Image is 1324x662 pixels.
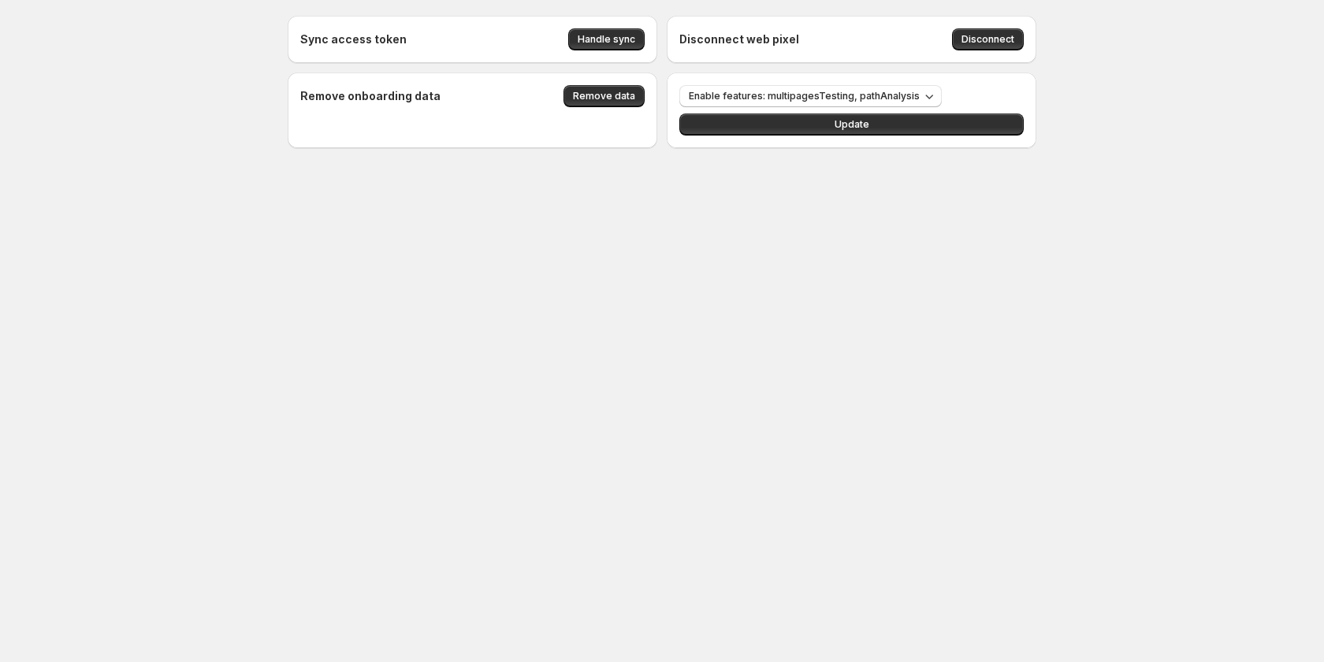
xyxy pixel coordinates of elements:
[689,90,920,102] span: Enable features: multipagesTesting, pathAnalysis
[952,28,1024,50] button: Disconnect
[578,33,635,46] span: Handle sync
[835,118,869,131] span: Update
[573,90,635,102] span: Remove data
[961,33,1014,46] span: Disconnect
[679,113,1024,136] button: Update
[679,85,942,107] button: Enable features: multipagesTesting, pathAnalysis
[568,28,645,50] button: Handle sync
[300,88,441,104] h4: Remove onboarding data
[563,85,645,107] button: Remove data
[300,32,407,47] h4: Sync access token
[679,32,799,47] h4: Disconnect web pixel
